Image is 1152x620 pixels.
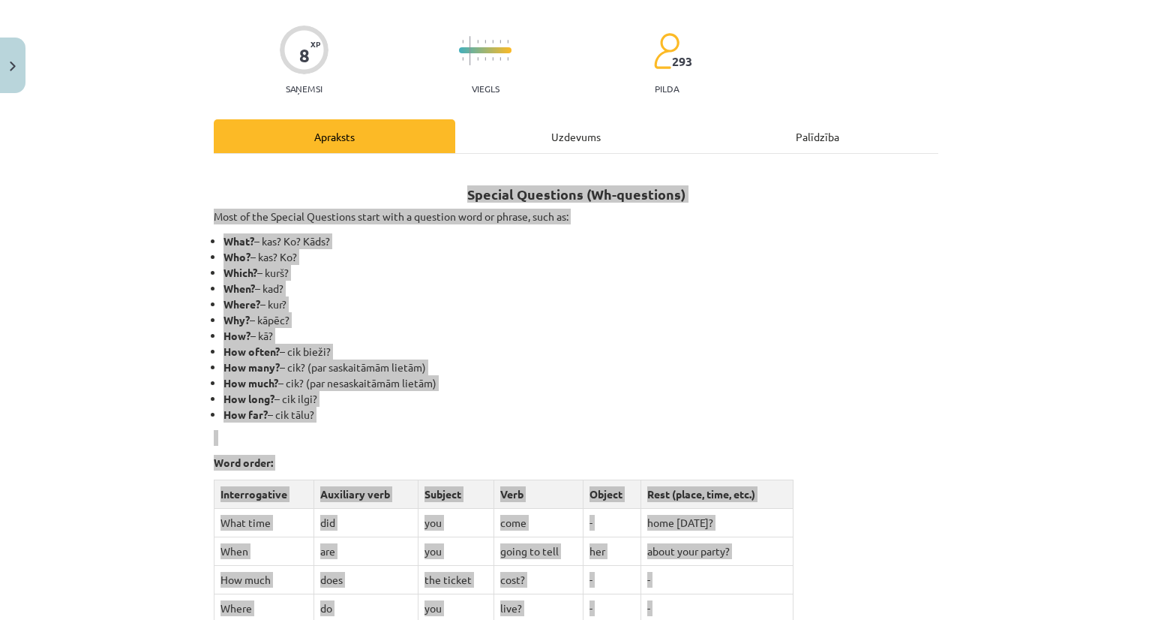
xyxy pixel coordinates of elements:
td: you [418,508,493,537]
img: icon-short-line-57e1e144782c952c97e751825c79c345078a6d821885a25fce030b3d8c18986b.svg [507,57,508,61]
li: – kur? [223,296,938,312]
td: Auxiliary verb [314,480,418,508]
li: – cik bieži? [223,344,938,360]
li: – kas? Ko? [223,249,938,265]
li: – cik ilgi? [223,391,938,407]
p: Most of the Special Questions start with a question word or phrase, such as: [214,209,938,224]
strong: Word order: [214,456,273,469]
img: icon-long-line-d9ea69661e0d244f92f715978eff75569469978d946b2353a9bb055b3ed8787d.svg [469,36,471,65]
li: – kā? [223,328,938,344]
strong: How many? [223,360,280,374]
li: – cik? (par nesaskaitāmām lietām) [223,375,938,391]
img: icon-short-line-57e1e144782c952c97e751825c79c345078a6d821885a25fce030b3d8c18986b.svg [507,40,508,44]
strong: Where? [223,297,260,311]
td: about your party? [641,537,793,565]
td: come [493,508,583,537]
li: – kāpēc? [223,312,938,328]
img: icon-short-line-57e1e144782c952c97e751825c79c345078a6d821885a25fce030b3d8c18986b.svg [499,40,501,44]
strong: Why? [223,313,250,327]
strong: How much? [223,376,278,390]
img: icon-close-lesson-0947bae3869378f0d4975bcd49f059093ad1ed9edebbc8119c70593378902aed.svg [10,62,16,71]
div: 8 [299,45,310,66]
td: you [418,537,493,565]
li: – kas? Ko? Kāds? [223,233,938,249]
td: does [314,565,418,594]
strong: Which? [223,266,257,279]
td: the ticket [418,565,493,594]
li: – kurš? [223,265,938,281]
strong: What? [223,234,254,248]
strong: Special Questions (Wh-questions) [467,185,685,203]
strong: How often? [223,345,280,358]
span: Where [220,601,252,615]
img: icon-short-line-57e1e144782c952c97e751825c79c345078a6d821885a25fce030b3d8c18986b.svg [484,40,486,44]
td: - [583,565,641,594]
div: Apraksts [214,119,455,153]
img: icon-short-line-57e1e144782c952c97e751825c79c345078a6d821885a25fce030b3d8c18986b.svg [484,57,486,61]
td: - [641,565,793,594]
strong: How far? [223,408,268,421]
img: icon-short-line-57e1e144782c952c97e751825c79c345078a6d821885a25fce030b3d8c18986b.svg [462,40,463,44]
td: going to tell [493,537,583,565]
div: Uzdevums [455,119,697,153]
span: What time [220,516,271,529]
img: icon-short-line-57e1e144782c952c97e751825c79c345078a6d821885a25fce030b3d8c18986b.svg [492,40,493,44]
td: Verb [493,480,583,508]
p: pilda [655,83,679,94]
td: did [314,508,418,537]
p: Saņemsi [280,83,328,94]
li: – kad? [223,281,938,296]
img: students-c634bb4e5e11cddfef0936a35e636f08e4e9abd3cc4e673bd6f9a4125e45ecb1.svg [653,32,679,70]
td: are [314,537,418,565]
span: When [220,544,248,558]
td: Subject [418,480,493,508]
strong: Who? [223,250,250,263]
span: XP [310,40,320,48]
div: Palīdzība [697,119,938,153]
strong: When? [223,281,255,295]
td: Object [583,480,641,508]
img: icon-short-line-57e1e144782c952c97e751825c79c345078a6d821885a25fce030b3d8c18986b.svg [499,57,501,61]
td: Rest (place, time, etc.) [641,480,793,508]
img: icon-short-line-57e1e144782c952c97e751825c79c345078a6d821885a25fce030b3d8c18986b.svg [477,57,478,61]
img: icon-short-line-57e1e144782c952c97e751825c79c345078a6d821885a25fce030b3d8c18986b.svg [492,57,493,61]
td: - [583,508,641,537]
strong: How long? [223,392,274,405]
span: How much [220,573,271,586]
strong: How? [223,329,250,342]
p: Viegls [472,83,499,94]
img: icon-short-line-57e1e144782c952c97e751825c79c345078a6d821885a25fce030b3d8c18986b.svg [462,57,463,61]
span: 293 [672,55,692,68]
td: her [583,537,641,565]
td: home [DATE]? [641,508,793,537]
li: – cik? (par saskaitāmām lietām) [223,360,938,375]
li: – cik tālu? [223,407,938,423]
td: cost? [493,565,583,594]
img: icon-short-line-57e1e144782c952c97e751825c79c345078a6d821885a25fce030b3d8c18986b.svg [477,40,478,44]
td: Interrogative [214,480,314,508]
